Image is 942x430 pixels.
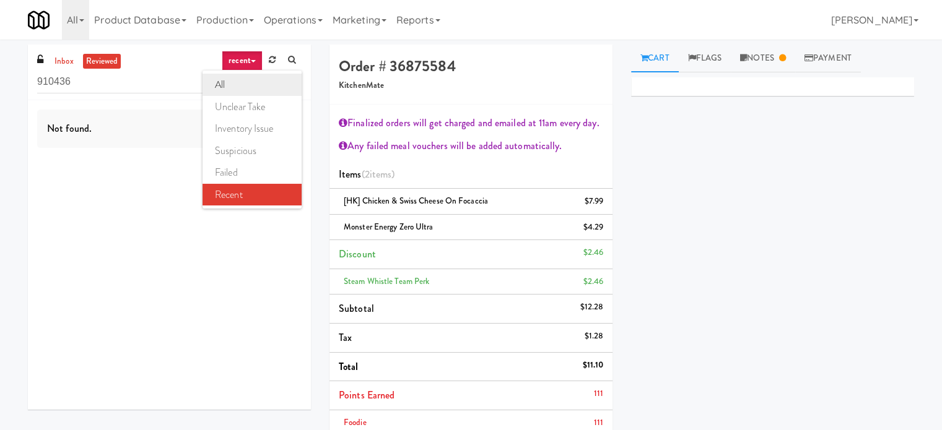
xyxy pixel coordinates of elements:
a: Notes [731,45,795,72]
div: $2.46 [583,245,604,260]
a: unclear take [203,96,302,118]
input: Search vision orders [37,71,302,93]
a: failed [203,161,302,184]
span: (2 ) [362,167,395,181]
div: $7.99 [585,194,604,209]
div: $2.46 [583,274,604,290]
div: 111 [594,386,603,402]
div: $12.28 [580,299,603,315]
img: Micromart [28,9,50,31]
div: $4.29 [583,220,604,235]
span: Monster Energy Zero Ultra [344,221,434,233]
a: suspicious [203,140,302,162]
span: Discount [339,247,376,261]
a: Cart [631,45,679,72]
a: all [203,74,302,96]
div: Any failed meal vouchers will be added automatically. [339,137,603,155]
h4: Order # 36875584 [339,58,603,74]
div: Finalized orders will get charged and emailed at 11am every day. [339,114,603,132]
a: Payment [795,45,861,72]
span: Total [339,359,359,374]
span: Items [339,167,395,181]
span: Subtotal [339,301,374,316]
a: recent [203,184,302,206]
a: recent [222,51,263,71]
div: $11.10 [582,358,603,373]
span: Not found. [47,121,92,135]
span: Points Earned [339,388,395,402]
span: [HK] Chicken & Swiss Cheese On Focaccia [344,195,488,207]
ng-pluralize: items [370,167,392,181]
a: reviewed [83,54,121,69]
h5: KitchenMate [339,81,603,90]
span: Foodie [344,416,367,428]
span: Steam Whistle Team Perk [344,275,429,287]
a: Flags [679,45,731,72]
div: $1.28 [585,329,604,344]
a: inbox [51,54,77,69]
a: inventory issue [203,118,302,140]
span: Tax [339,330,352,345]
